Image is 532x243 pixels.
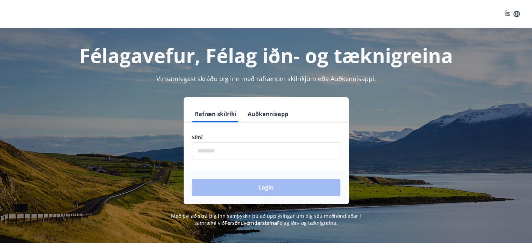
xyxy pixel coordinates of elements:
[192,134,340,141] label: Sími
[171,213,361,226] span: Með því að skrá þig inn samþykkir þú að upplýsingar um þig séu meðhöndlaðar í samræmi við Félag i...
[245,106,291,122] button: Auðkennisapp
[225,220,277,226] a: Persónuverndarstefna
[156,74,376,83] span: Vinsamlegast skráðu þig inn með rafrænum skilríkjum eða Auðkennisappi.
[23,42,510,69] h1: Félagavefur, Félag iðn- og tæknigreina
[501,8,524,20] button: ÍS
[192,106,239,122] button: Rafræn skilríki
